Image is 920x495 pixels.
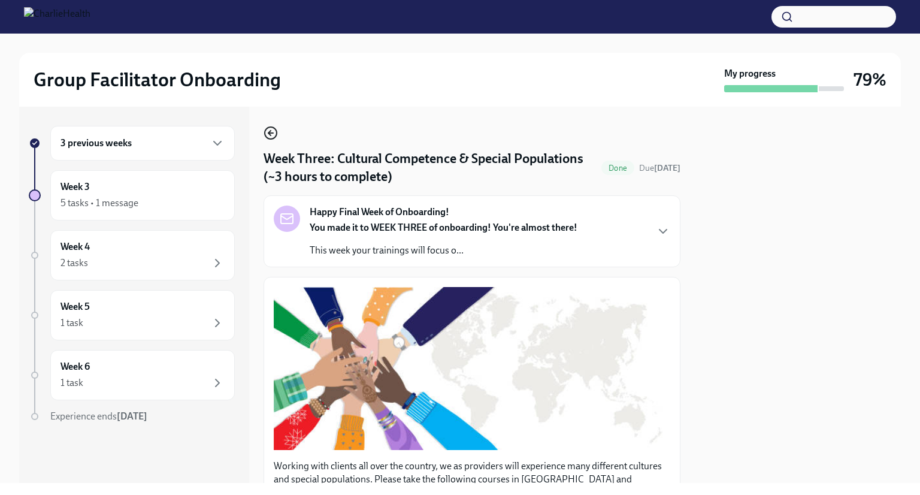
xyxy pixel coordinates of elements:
a: Week 51 task [29,290,235,340]
div: 2 tasks [60,256,88,270]
h6: 3 previous weeks [60,137,132,150]
h6: Week 6 [60,360,90,373]
h2: Group Facilitator Onboarding [34,68,281,92]
a: Week 61 task [29,350,235,400]
strong: You made it to WEEK THREE of onboarding! You're almost there! [310,222,577,233]
h6: Week 4 [60,240,90,253]
h3: 79% [854,69,886,90]
h6: Week 5 [60,300,90,313]
span: Due [639,163,680,173]
span: August 18th, 2025 08:00 [639,162,680,174]
a: Week 35 tasks • 1 message [29,170,235,221]
span: Done [601,164,634,173]
strong: [DATE] [117,411,147,422]
div: 1 task [60,376,83,390]
div: 5 tasks • 1 message [60,197,138,210]
div: 3 previous weeks [50,126,235,161]
p: This week your trainings will focus o... [310,244,577,257]
strong: [DATE] [654,163,680,173]
a: Week 42 tasks [29,230,235,280]
h6: Week 3 [60,180,90,194]
strong: Happy Final Week of Onboarding! [310,206,449,219]
div: 1 task [60,316,83,330]
strong: My progress [724,67,776,80]
img: CharlieHealth [24,7,90,26]
span: Experience ends [50,411,147,422]
h4: Week Three: Cultural Competence & Special Populations (~3 hours to complete) [264,150,597,186]
button: Zoom image [274,287,670,450]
